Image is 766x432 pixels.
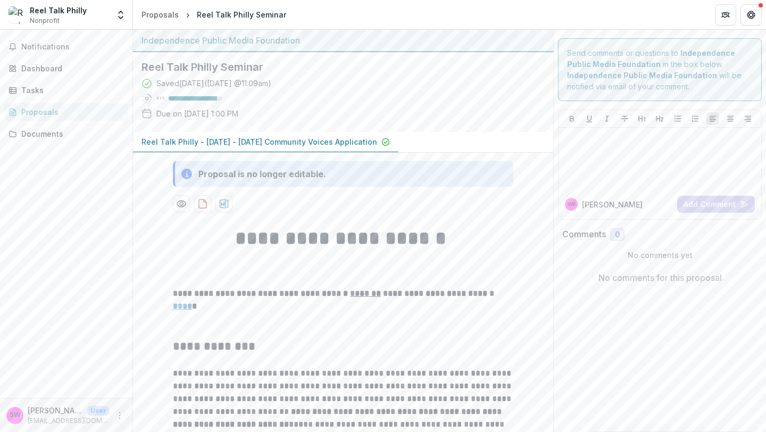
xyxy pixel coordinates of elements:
[21,63,120,74] div: Dashboard
[653,112,666,125] button: Heading 2
[173,195,190,212] button: Preview f53cca03-5674-404c-a8f7-c084a4f4db2c-0.pdf
[21,43,124,52] span: Notifications
[565,112,578,125] button: Bold
[141,34,545,47] div: Independence Public Media Foundation
[4,38,128,55] button: Notifications
[156,95,164,102] p: 91 %
[583,112,596,125] button: Underline
[141,136,377,147] p: Reel Talk Philly - [DATE] - [DATE] Community Voices Application
[724,112,737,125] button: Align Center
[194,195,211,212] button: download-proposal
[197,9,286,20] div: Reel Talk Philly Seminar
[601,112,613,125] button: Italicize
[715,4,736,26] button: Partners
[618,112,631,125] button: Strike
[562,250,757,261] p: No comments yet
[4,125,128,143] a: Documents
[742,112,754,125] button: Align Right
[28,416,109,426] p: [EMAIL_ADDRESS][DOMAIN_NAME]
[9,6,26,23] img: Reel Talk Philly
[21,106,120,118] div: Proposals
[198,168,326,180] div: Proposal is no longer editable.
[21,128,120,139] div: Documents
[706,112,719,125] button: Align Left
[677,196,755,213] button: Add Comment
[30,5,87,16] div: Reel Talk Philly
[598,271,722,284] p: No comments for this proposal
[615,230,620,239] span: 0
[567,202,576,207] div: Samiyah Wardlaw
[740,4,762,26] button: Get Help
[4,81,128,99] a: Tasks
[10,412,21,419] div: Samiyah Wardlaw
[113,4,128,26] button: Open entity switcher
[141,61,528,73] h2: Reel Talk Philly Seminar
[87,406,109,416] p: User
[562,229,606,239] h2: Comments
[137,7,183,22] a: Proposals
[4,60,128,77] a: Dashboard
[4,103,128,121] a: Proposals
[215,195,232,212] button: download-proposal
[156,108,238,119] p: Due on [DATE] 1:00 PM
[21,85,120,96] div: Tasks
[636,112,648,125] button: Heading 1
[28,405,83,416] p: [PERSON_NAME]
[156,78,271,89] div: Saved [DATE] ( [DATE] @ 11:09am )
[689,112,702,125] button: Ordered List
[567,71,717,80] strong: Independence Public Media Foundation
[113,409,126,422] button: More
[30,16,60,26] span: Nonprofit
[582,199,643,210] p: [PERSON_NAME]
[141,9,179,20] div: Proposals
[671,112,684,125] button: Bullet List
[558,38,762,101] div: Send comments or questions to in the box below. will be notified via email of your comment.
[137,7,290,22] nav: breadcrumb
